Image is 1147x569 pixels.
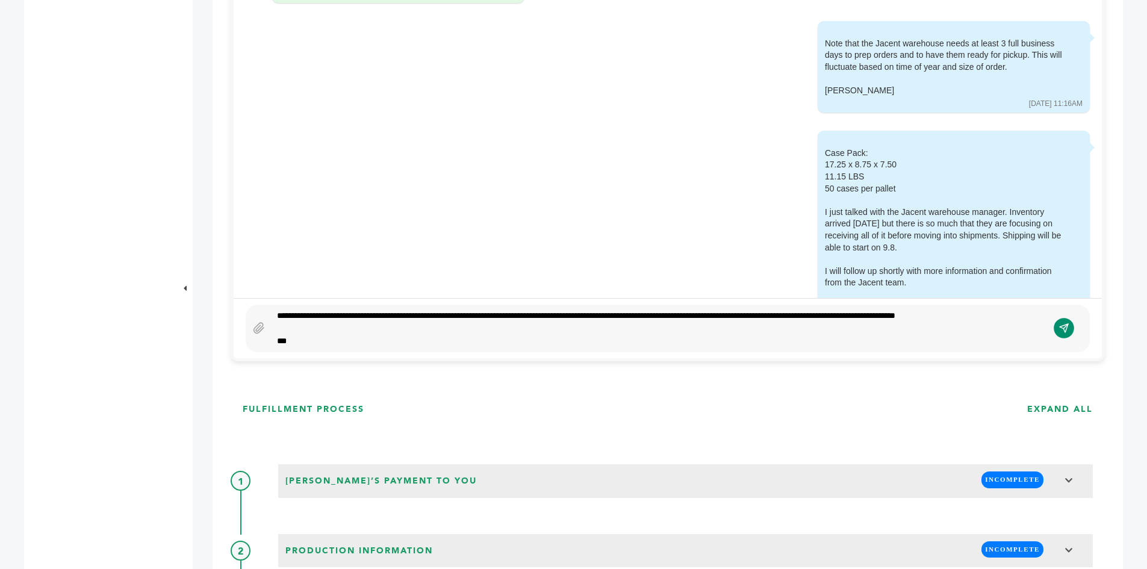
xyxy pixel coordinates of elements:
[243,403,364,415] h3: FULFILLMENT PROCESS
[825,148,1066,301] div: Case Pack:
[981,471,1043,488] span: INCOMPLETE
[981,541,1043,558] span: INCOMPLETE
[282,541,437,561] span: Production Information
[825,38,1066,97] div: Note that the Jacent warehouse needs at least 3 full business days to prep orders and to have the...
[1029,99,1083,109] div: [DATE] 11:16AM
[825,183,1066,289] div: 50 cases per pallet I just talked with the Jacent warehouse manager. Inventory arrived [DATE] but...
[825,171,1066,183] div: 11.15 LBS
[825,85,1066,97] div: [PERSON_NAME]
[282,471,480,491] span: [PERSON_NAME]’s Payment to You
[825,159,1066,171] div: 17.25 x 8.75 x 7.50
[1027,403,1093,415] h3: EXPAND ALL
